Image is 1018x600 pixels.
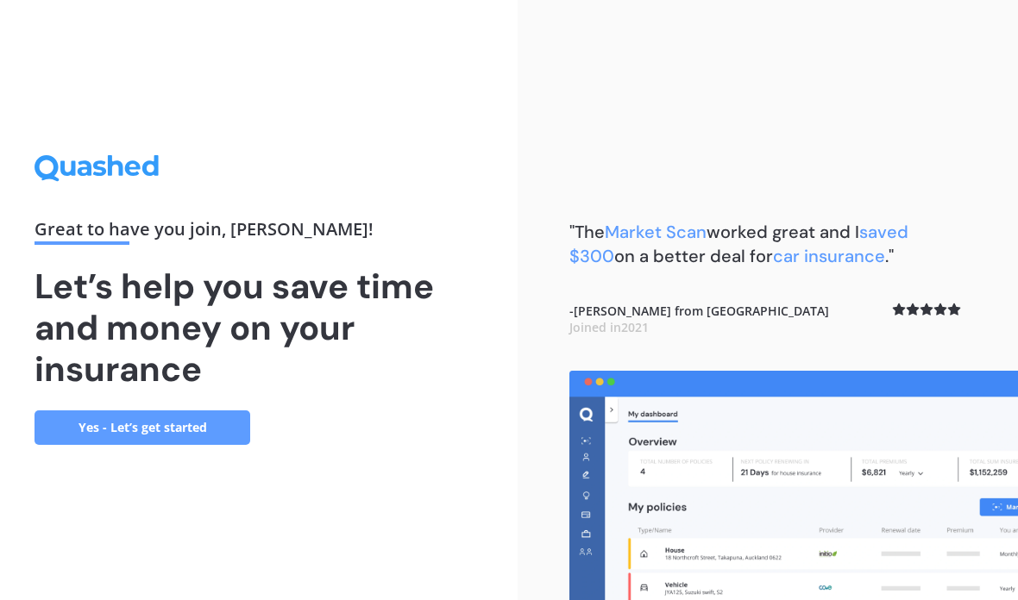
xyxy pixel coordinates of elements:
[605,221,707,243] span: Market Scan
[569,371,1018,600] img: dashboard.webp
[569,221,908,267] span: saved $300
[569,303,829,336] b: - [PERSON_NAME] from [GEOGRAPHIC_DATA]
[773,245,885,267] span: car insurance
[35,266,483,390] h1: Let’s help you save time and money on your insurance
[569,319,649,335] span: Joined in 2021
[35,221,483,245] div: Great to have you join , [PERSON_NAME] !
[569,221,908,267] b: "The worked great and I on a better deal for ."
[35,410,250,445] a: Yes - Let’s get started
